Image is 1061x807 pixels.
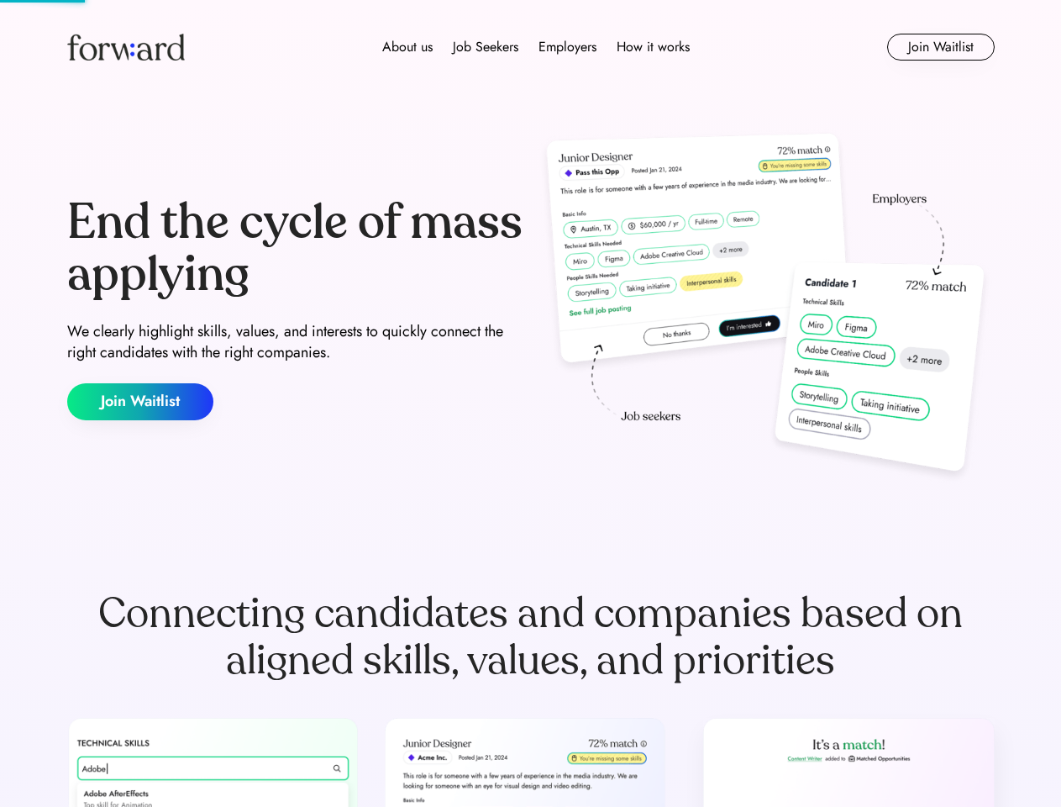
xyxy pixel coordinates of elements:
img: hero-image.png [538,128,995,489]
div: We clearly highlight skills, values, and interests to quickly connect the right candidates with t... [67,321,524,363]
div: About us [382,37,433,57]
div: Job Seekers [453,37,518,57]
div: How it works [617,37,690,57]
div: Employers [538,37,596,57]
div: Connecting candidates and companies based on aligned skills, values, and priorities [67,590,995,684]
div: End the cycle of mass applying [67,197,524,300]
button: Join Waitlist [887,34,995,61]
button: Join Waitlist [67,383,213,420]
img: Forward logo [67,34,185,61]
